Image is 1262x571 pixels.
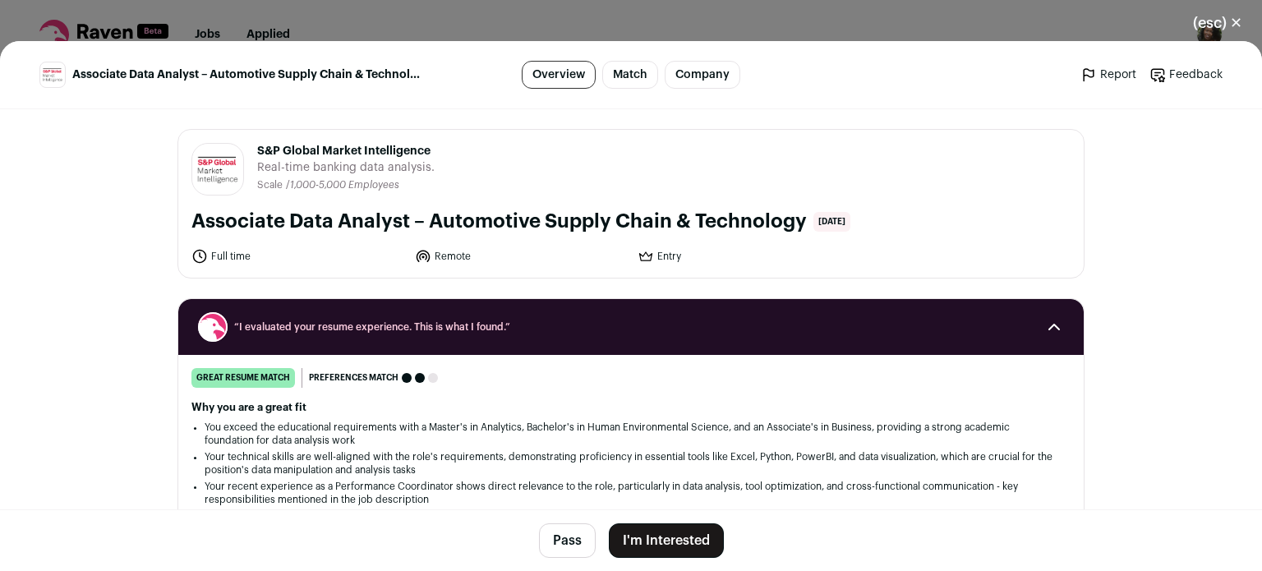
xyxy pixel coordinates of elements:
[205,480,1057,506] li: Your recent experience as a Performance Coordinator shows direct relevance to the role, particula...
[290,180,399,190] span: 1,000-5,000 Employees
[40,66,65,83] img: a736ac891c25ddf1e128370149edd74b951ff2fd8a72c8e326a9ef4193d6b970
[191,209,807,235] h1: Associate Data Analyst – Automotive Supply Chain & Technology
[234,320,1028,334] span: “I evaluated your resume experience. This is what I found.”
[191,401,1071,414] h2: Why you are a great fit
[257,179,286,191] li: Scale
[309,370,398,386] span: Preferences match
[522,61,596,89] a: Overview
[205,421,1057,447] li: You exceed the educational requirements with a Master's in Analytics, Bachelor's in Human Environ...
[813,212,850,232] span: [DATE]
[257,159,435,176] span: Real-time banking data analysis.
[1080,67,1136,83] a: Report
[191,248,405,265] li: Full time
[539,523,596,558] button: Pass
[192,151,243,187] img: a736ac891c25ddf1e128370149edd74b951ff2fd8a72c8e326a9ef4193d6b970
[1173,5,1262,41] button: Close modal
[72,67,425,83] span: Associate Data Analyst – Automotive Supply Chain & Technology
[609,523,724,558] button: I'm Interested
[665,61,740,89] a: Company
[602,61,658,89] a: Match
[191,368,295,388] div: great resume match
[257,143,435,159] span: S&P Global Market Intelligence
[205,450,1057,477] li: Your technical skills are well-aligned with the role's requirements, demonstrating proficiency in...
[1149,67,1223,83] a: Feedback
[638,248,851,265] li: Entry
[415,248,629,265] li: Remote
[286,179,399,191] li: /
